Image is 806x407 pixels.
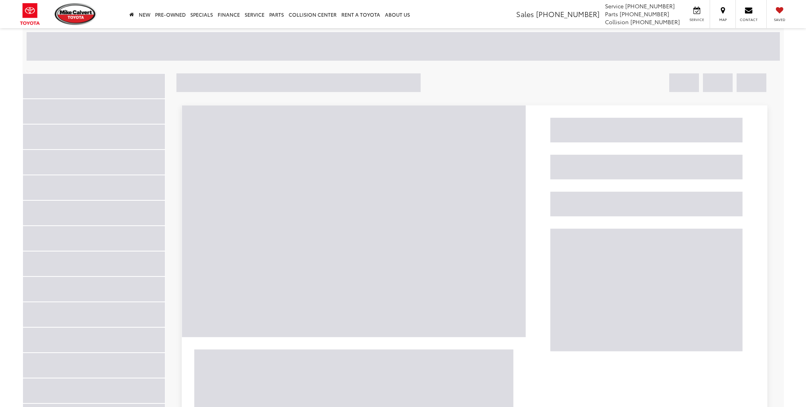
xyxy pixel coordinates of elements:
span: [PHONE_NUMBER] [536,9,599,19]
span: Saved [771,17,788,22]
span: Parts [605,10,618,18]
span: Service [688,17,706,22]
span: Sales [516,9,534,19]
span: Collision [605,18,629,26]
span: Contact [740,17,758,22]
span: [PHONE_NUMBER] [630,18,680,26]
span: [PHONE_NUMBER] [625,2,675,10]
span: Service [605,2,624,10]
span: Map [714,17,731,22]
span: [PHONE_NUMBER] [620,10,669,18]
img: Mike Calvert Toyota [55,3,97,25]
